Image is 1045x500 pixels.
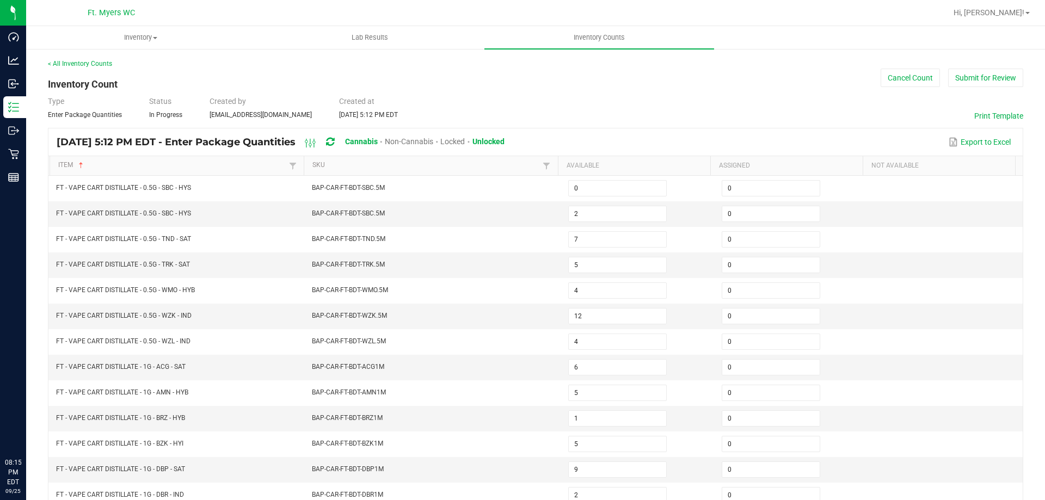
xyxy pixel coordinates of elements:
[210,97,246,106] span: Created by
[312,414,383,422] span: BAP-CAR-FT-BDT-BRZ1M
[56,363,186,371] span: FT - VAPE CART DISTILLATE - 1G - ACG - SAT
[56,440,183,447] span: FT - VAPE CART DISTILLATE - 1G - BZK - HYI
[56,235,191,243] span: FT - VAPE CART DISTILLATE - 0.5G - TND - SAT
[56,465,185,473] span: FT - VAPE CART DISTILLATE - 1G - DBP - SAT
[88,8,135,17] span: Ft. Myers WC
[286,159,299,172] a: Filter
[710,156,863,176] th: Assigned
[312,209,385,217] span: BAP-CAR-FT-BDT-SBC.5M
[48,78,118,90] span: Inventory Count
[210,111,312,119] span: [EMAIL_ADDRESS][DOMAIN_NAME]
[312,337,386,345] span: BAP-CAR-FT-BDT-WZL.5M
[56,312,192,319] span: FT - VAPE CART DISTILLATE - 0.5G - WZK - IND
[56,337,190,345] span: FT - VAPE CART DISTILLATE - 0.5G - WZL - IND
[312,363,384,371] span: BAP-CAR-FT-BDT-ACG1M
[5,487,21,495] p: 09/25
[337,33,403,42] span: Lab Results
[48,111,122,119] span: Enter Package Quantities
[26,26,255,49] a: Inventory
[48,97,64,106] span: Type
[312,465,384,473] span: BAP-CAR-FT-BDT-DBP1M
[484,26,714,49] a: Inventory Counts
[312,312,387,319] span: BAP-CAR-FT-BDT-WZK.5M
[5,458,21,487] p: 08:15 PM EDT
[8,102,19,113] inline-svg: Inventory
[312,161,540,170] a: SKUSortable
[312,286,388,294] span: BAP-CAR-FT-BDT-WMO.5M
[948,69,1023,87] button: Submit for Review
[312,388,386,396] span: BAP-CAR-FT-BDT-AMN1M
[345,137,378,146] span: Cannabis
[312,261,385,268] span: BAP-CAR-FT-BDT-TRK.5M
[11,413,44,446] iframe: Resource center
[27,33,255,42] span: Inventory
[339,97,374,106] span: Created at
[255,26,484,49] a: Lab Results
[863,156,1015,176] th: Not Available
[881,69,940,87] button: Cancel Count
[946,133,1013,151] button: Export to Excel
[8,32,19,42] inline-svg: Dashboard
[56,388,188,396] span: FT - VAPE CART DISTILLATE - 1G - AMN - HYB
[149,111,182,119] span: In Progress
[559,33,640,42] span: Inventory Counts
[954,8,1024,17] span: Hi, [PERSON_NAME]!
[56,491,184,498] span: FT - VAPE CART DISTILLATE - 1G - DBR - IND
[56,184,191,192] span: FT - VAPE CART DISTILLATE - 0.5G - SBC - HYS
[440,137,465,146] span: Locked
[8,172,19,183] inline-svg: Reports
[56,261,190,268] span: FT - VAPE CART DISTILLATE - 0.5G - TRK - SAT
[56,414,185,422] span: FT - VAPE CART DISTILLATE - 1G - BRZ - HYB
[472,137,505,146] span: Unlocked
[339,111,398,119] span: [DATE] 5:12 PM EDT
[149,97,171,106] span: Status
[77,161,85,170] span: Sortable
[48,60,112,67] a: < All Inventory Counts
[8,55,19,66] inline-svg: Analytics
[385,137,433,146] span: Non-Cannabis
[312,491,383,498] span: BAP-CAR-FT-BDT-DBR1M
[540,159,553,172] a: Filter
[558,156,710,176] th: Available
[8,125,19,136] inline-svg: Outbound
[8,78,19,89] inline-svg: Inbound
[312,184,385,192] span: BAP-CAR-FT-BDT-SBC.5M
[974,110,1023,121] button: Print Template
[56,209,191,217] span: FT - VAPE CART DISTILLATE - 0.5G - SBC - HYS
[8,149,19,159] inline-svg: Retail
[312,235,385,243] span: BAP-CAR-FT-BDT-TND.5M
[56,286,195,294] span: FT - VAPE CART DISTILLATE - 0.5G - WMO - HYB
[57,132,513,152] div: [DATE] 5:12 PM EDT - Enter Package Quantities
[58,161,286,170] a: ItemSortable
[312,440,383,447] span: BAP-CAR-FT-BDT-BZK1M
